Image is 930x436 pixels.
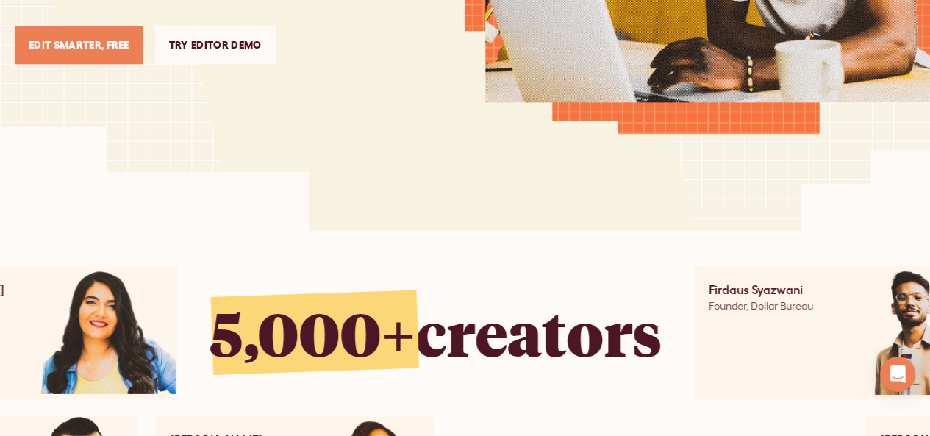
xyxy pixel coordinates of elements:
div: Open Intercom Messenger [880,357,915,392]
a: Try Editor Demo [155,26,276,64]
a: Edit Smarter, Free [15,26,143,64]
span: 5,000+ [210,293,415,371]
div: creators [210,287,662,378]
div: Founder, Dollar Bureau [709,299,813,314]
div: Firdaus Syazwani [709,281,813,299]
